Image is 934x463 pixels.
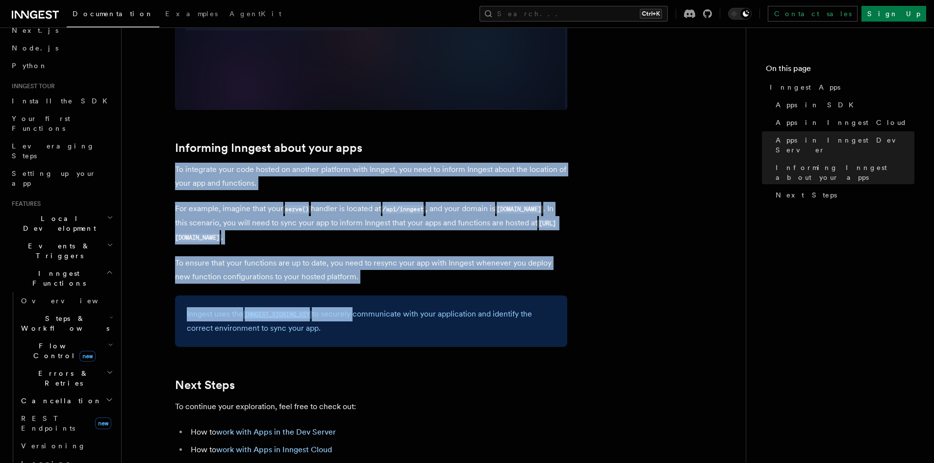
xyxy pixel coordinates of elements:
a: Install the SDK [8,92,115,110]
a: Sign Up [861,6,926,22]
span: Your first Functions [12,115,70,132]
span: Inngest tour [8,82,55,90]
a: Your first Functions [8,110,115,137]
span: new [79,351,96,362]
code: /api/inngest [381,205,426,214]
p: Inngest uses the to securely communicate with your application and identify the correct environme... [187,307,555,335]
button: Steps & Workflows [17,310,115,337]
button: Inngest Functions [8,265,115,292]
span: Setting up your app [12,170,96,187]
kbd: Ctrl+K [640,9,662,19]
button: Flow Controlnew [17,337,115,365]
a: Next Steps [772,186,914,204]
span: Inngest Functions [8,268,106,288]
span: Examples [165,10,218,18]
span: Versioning [21,442,86,450]
code: [DOMAIN_NAME] [495,205,543,214]
span: Documentation [73,10,153,18]
code: INNGEST_SIGNING_KEY [243,311,312,319]
li: How to [188,443,567,457]
li: How to [188,425,567,439]
a: Overview [17,292,115,310]
a: Documentation [67,3,159,27]
span: REST Endpoints [21,414,75,432]
a: Leveraging Steps [8,137,115,165]
span: Node.js [12,44,58,52]
p: To ensure that your functions are up to date, you need to resync your app with Inngest whenever y... [175,256,567,284]
a: Informing Inngest about your apps [175,141,362,155]
a: Inngest Apps [766,78,914,96]
span: Features [8,200,41,208]
a: REST Endpointsnew [17,410,115,437]
span: Cancellation [17,396,102,406]
a: work with Apps in Inngest Cloud [216,445,332,454]
p: To integrate your code hosted on another platform with Inngest, you need to inform Inngest about ... [175,163,567,190]
span: Apps in SDK [776,100,859,110]
span: Python [12,62,48,70]
a: INNGEST_SIGNING_KEY [243,309,312,318]
a: Contact sales [768,6,858,22]
p: To continue your exploration, feel free to check out: [175,400,567,414]
a: Node.js [8,39,115,57]
code: [URL][DOMAIN_NAME] [175,219,556,242]
a: Setting up your app [8,165,115,192]
span: Next.js [12,26,58,34]
span: Inngest Apps [770,82,840,92]
span: Apps in Inngest Dev Server [776,135,914,155]
span: Leveraging Steps [12,142,95,160]
a: Informing Inngest about your apps [772,159,914,186]
a: Apps in Inngest Dev Server [772,131,914,159]
span: Events & Triggers [8,241,107,261]
button: Local Development [8,210,115,237]
h4: On this page [766,63,914,78]
span: Install the SDK [12,97,113,105]
span: Apps in Inngest Cloud [776,118,907,127]
a: Next Steps [175,378,235,392]
span: Next Steps [776,190,837,200]
span: new [95,417,111,429]
span: Local Development [8,214,107,233]
a: Apps in Inngest Cloud [772,114,914,131]
a: Examples [159,3,224,26]
span: Errors & Retries [17,368,106,388]
button: Cancellation [17,392,115,410]
button: Toggle dark mode [728,8,752,20]
span: Steps & Workflows [17,314,109,333]
a: Python [8,57,115,74]
span: Overview [21,297,122,305]
span: Informing Inngest about your apps [776,163,914,182]
button: Events & Triggers [8,237,115,265]
button: Errors & Retries [17,365,115,392]
a: work with Apps in the Dev Server [216,427,336,437]
a: Apps in SDK [772,96,914,114]
a: Next.js [8,22,115,39]
span: Flow Control [17,341,108,361]
a: Versioning [17,437,115,455]
code: serve() [283,205,311,214]
span: AgentKit [229,10,281,18]
a: AgentKit [224,3,287,26]
p: For example, imagine that your handler is located at , and your domain is . In this scenario, you... [175,202,567,244]
button: Search...Ctrl+K [480,6,668,22]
